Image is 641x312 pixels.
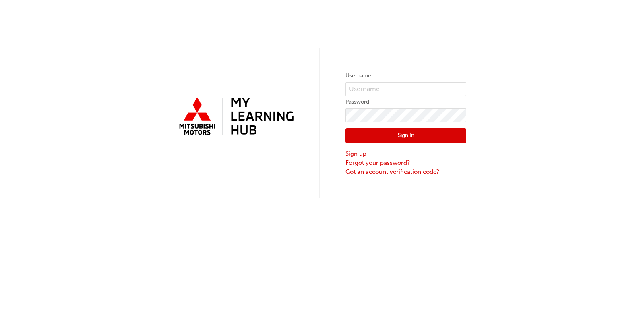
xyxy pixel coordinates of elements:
a: Forgot your password? [345,158,466,168]
input: Username [345,82,466,96]
label: Password [345,97,466,107]
img: mmal [175,94,296,140]
a: Got an account verification code? [345,167,466,177]
a: Sign up [345,149,466,158]
button: Sign In [345,128,466,144]
label: Username [345,71,466,81]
